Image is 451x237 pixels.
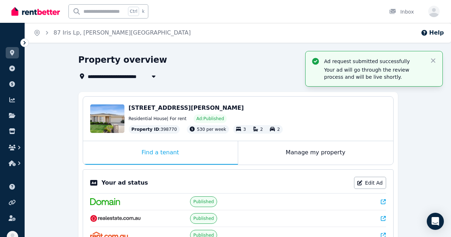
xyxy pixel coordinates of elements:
[324,58,424,65] p: Ad request submitted successfully
[243,127,246,132] span: 3
[129,104,244,111] span: [STREET_ADDRESS][PERSON_NAME]
[11,6,60,17] img: RentBetter
[90,198,120,205] img: Domain.com.au
[78,54,167,66] h1: Property overview
[128,7,139,16] span: Ctrl
[421,29,444,37] button: Help
[389,8,414,15] div: Inbox
[83,141,238,165] div: Find a tenant
[196,116,224,122] span: Ad: Published
[277,127,280,132] span: 2
[90,215,141,222] img: RealEstate.com.au
[132,127,159,132] span: Property ID
[142,9,144,14] span: k
[25,23,199,43] nav: Breadcrumb
[260,127,263,132] span: 2
[129,125,180,134] div: : 398770
[53,29,191,36] a: 87 Iris Lp, [PERSON_NAME][GEOGRAPHIC_DATA]
[193,216,214,221] span: Published
[102,179,148,187] p: Your ad status
[324,66,424,81] p: Your ad will go through the review process and will be live shortly.
[193,199,214,205] span: Published
[427,213,444,230] div: Open Intercom Messenger
[238,141,393,165] div: Manage my property
[354,177,386,189] a: Edit Ad
[129,116,186,122] span: Residential House | For rent
[197,127,226,132] span: 530 per week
